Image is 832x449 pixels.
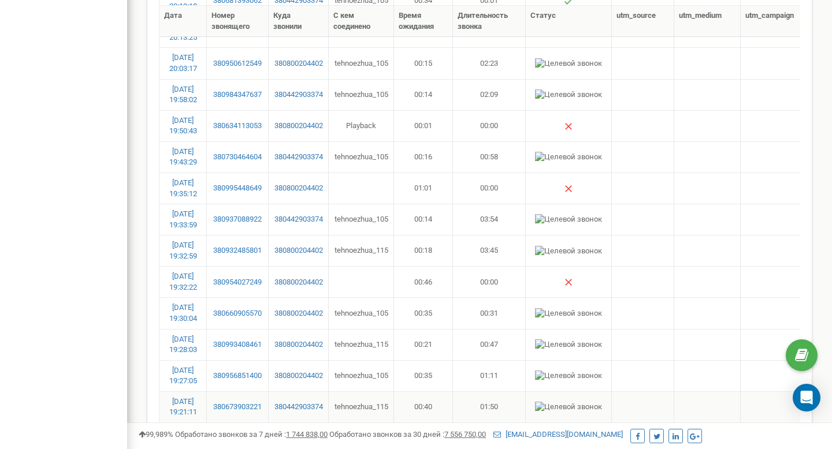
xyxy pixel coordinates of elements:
a: [DATE] 20:13:25 [169,22,197,42]
img: Нет ответа [564,184,573,193]
td: 00:00 [453,110,526,141]
td: 03:45 [453,235,526,266]
td: 00:00 [453,266,526,297]
img: Целевой звонок [535,402,602,413]
th: Длительность звонка [453,6,526,37]
td: 00:46 [394,266,453,297]
img: Целевой звонок [535,371,602,381]
td: 00:40 [394,391,453,422]
td: tehnoezhua_105 [329,204,393,235]
a: [DATE] 19:35:12 [169,178,197,198]
td: 00:47 [453,329,526,360]
td: 02:09 [453,79,526,110]
td: 00:21 [394,329,453,360]
a: 380800204402 [273,371,324,381]
a: 380660905570 [211,308,263,319]
div: Open Intercom Messenger [793,384,820,411]
td: tehnoezhua_105 [329,79,393,110]
img: Целевой звонок [535,308,602,319]
a: 380442903374 [273,214,324,225]
td: Playback [329,110,393,141]
a: 380442903374 [273,89,324,100]
td: tehnoezhua_115 [329,329,393,360]
a: 380634113053 [211,121,263,132]
a: [DATE] 19:32:59 [169,241,197,260]
th: Статус [526,6,612,37]
a: 380950612549 [211,58,263,69]
span: Обработано звонков за 7 дней : [175,430,328,439]
td: 00:18 [394,235,453,266]
img: Целевой звонок [535,89,602,100]
a: 380937088922 [211,214,263,225]
td: 00:14 [394,204,453,235]
a: 380800204402 [273,308,324,319]
a: 380800204402 [273,183,324,194]
th: utm_medium [674,6,741,37]
a: [DATE] 19:30:04 [169,303,197,323]
td: tehnoezhua_115 [329,391,393,422]
img: Целевой звонок [535,214,602,225]
a: 380442903374 [273,152,324,163]
img: Нет ответа [564,122,573,131]
a: 380932485801 [211,245,263,256]
th: utm_campaign [741,6,813,37]
a: [DATE] 19:43:29 [169,147,197,167]
a: 380730464604 [211,152,263,163]
td: tehnoezhua_105 [329,297,393,328]
a: 380800204402 [273,277,324,288]
a: 380800204402 [273,339,324,350]
a: [DATE] 19:21:11 [169,397,197,417]
a: [DATE] 19:58:02 [169,85,197,104]
u: 1 744 838,00 [286,430,328,439]
a: [EMAIL_ADDRESS][DOMAIN_NAME] [493,430,623,439]
td: 01:11 [453,360,526,391]
span: Обработано звонков за 30 дней : [329,430,486,439]
a: [DATE] 19:27:05 [169,366,197,386]
td: 00:58 [453,141,526,173]
a: 380800204402 [273,58,324,69]
img: Целевой звонок [535,246,602,257]
td: tehnoezhua_105 [329,47,393,78]
a: 380984347637 [211,89,263,100]
a: 380995448649 [211,183,263,194]
a: [DATE] 19:32:22 [169,272,197,291]
td: 00:00 [453,173,526,204]
td: tehnoezhua_105 [329,360,393,391]
a: 380442903374 [273,402,324,413]
a: [DATE] 19:28:03 [169,335,197,354]
td: 00:16 [394,141,453,173]
img: Целевой звонок [535,58,602,69]
img: Целевой звонок [535,339,602,350]
img: Нет ответа [564,278,573,287]
img: Целевой звонок [535,152,602,163]
a: [DATE] 19:50:43 [169,116,197,136]
a: 380993408461 [211,339,263,350]
td: 01:50 [453,391,526,422]
th: С кем соединено [329,6,393,37]
td: 01:01 [394,173,453,204]
td: 00:35 [394,297,453,328]
td: tehnoezhua_105 [329,141,393,173]
td: 00:01 [394,110,453,141]
span: 99,989% [139,430,173,439]
td: 00:15 [394,47,453,78]
a: 380954027249 [211,277,263,288]
a: 380956851400 [211,371,263,381]
u: 7 556 750,00 [444,430,486,439]
th: Номер звонящего [207,6,268,37]
td: 00:31 [453,297,526,328]
td: 00:35 [394,360,453,391]
th: Куда звонили [269,6,329,37]
td: 02:23 [453,47,526,78]
a: [DATE] 19:33:59 [169,209,197,229]
td: 03:54 [453,204,526,235]
a: [DATE] 20:03:17 [169,53,197,73]
a: 380800204402 [273,245,324,256]
th: Время ожидания [394,6,453,37]
th: Дата [159,6,207,37]
td: 00:14 [394,79,453,110]
a: 380800204402 [273,121,324,132]
th: utm_source [612,6,674,37]
td: tehnoezhua_115 [329,235,393,266]
a: 380673903221 [211,402,263,413]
